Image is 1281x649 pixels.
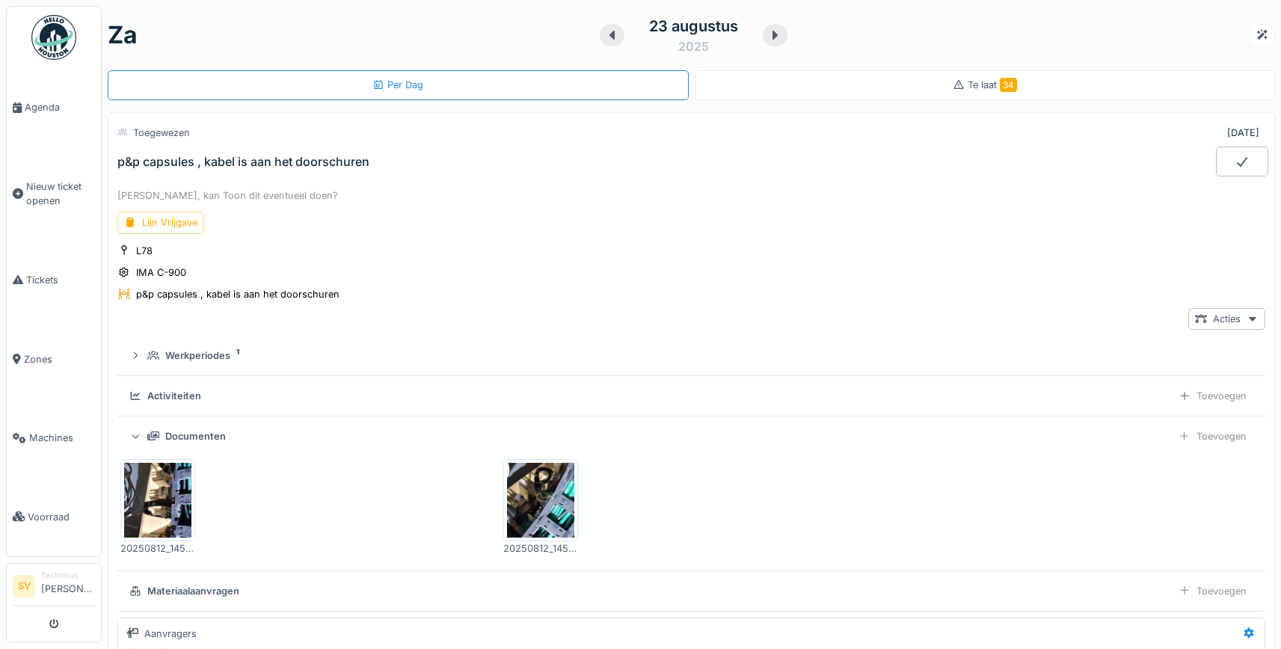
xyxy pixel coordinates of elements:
li: [PERSON_NAME] [41,570,95,602]
div: 23 augustus [649,15,738,37]
a: Machines [7,399,101,478]
img: kqrq2ea4iu3orfmrdit28wmnz2yn [507,463,574,538]
div: [PERSON_NAME], kan Toon dit eventueel doen? [117,188,1265,203]
span: Machines [29,431,95,445]
li: SV [13,575,35,597]
span: 34 [1000,78,1017,92]
div: Activiteiten [147,389,201,403]
a: Agenda [7,68,101,147]
div: 20250812_145820.jpg [503,541,578,556]
div: [DATE] [1227,126,1259,140]
span: Voorraad [28,510,95,524]
a: Voorraad [7,478,101,557]
div: Aanvragers [144,627,197,641]
div: p&p capsules , kabel is aan het doorschuren [117,155,369,169]
h1: za [108,21,138,49]
img: fzqmg4ppuaj5m3sh1k2hdjluv9nm [124,463,191,538]
div: Toegewezen [133,126,190,140]
div: Toevoegen [1172,385,1253,407]
span: Tickets [26,273,95,287]
span: Zones [24,352,95,366]
div: Materiaalaanvragen [147,584,239,598]
div: 20250812_145759.jpg [120,541,195,556]
div: Per Dag [372,78,423,92]
span: Te laat [968,79,1017,90]
div: Acties [1188,308,1265,330]
summary: MateriaalaanvragenToevoegen [123,577,1259,605]
div: Documenten [165,429,226,443]
a: Zones [7,319,101,399]
a: SV Technicus[PERSON_NAME] [13,570,95,606]
a: Nieuw ticket openen [7,147,101,241]
span: Nieuw ticket openen [26,179,95,208]
div: p&p capsules , kabel is aan het doorschuren [136,287,340,301]
a: Tickets [7,241,101,320]
summary: ActiviteitenToevoegen [123,382,1259,410]
div: IMA C-900 [136,265,186,280]
div: Werkperiodes [165,348,230,363]
div: Lijn Vrijgave [117,212,204,233]
div: Technicus [41,570,95,581]
span: Agenda [25,100,95,114]
img: Badge_color-CXgf-gQk.svg [31,15,76,60]
div: Toevoegen [1172,580,1253,602]
div: 2025 [678,37,709,55]
summary: Werkperiodes1 [123,342,1259,369]
summary: DocumentenToevoegen [123,422,1259,450]
div: Toevoegen [1172,425,1253,447]
div: L78 [136,244,153,258]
